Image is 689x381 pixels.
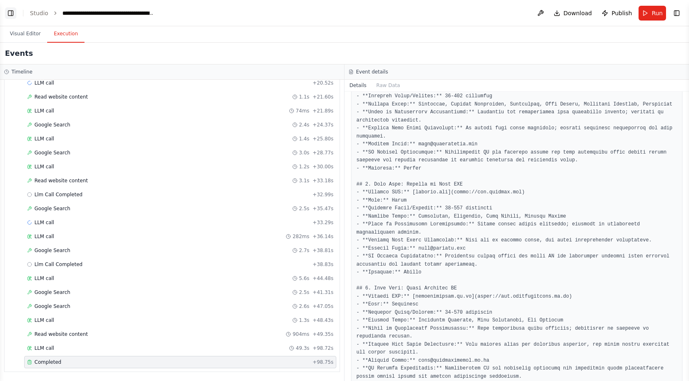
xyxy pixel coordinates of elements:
span: 1.2s [299,163,309,170]
span: + 33.29s [313,219,333,226]
span: 2.5s [299,289,309,296]
span: + 44.48s [313,275,333,282]
span: + 35.47s [313,205,333,212]
nav: breadcrumb [30,9,155,17]
span: LLM call [34,317,54,324]
span: 2.4s [299,122,309,128]
span: + 30.00s [313,163,333,170]
span: + 24.37s [313,122,333,128]
span: + 41.31s [313,289,333,296]
span: + 20.52s [313,80,333,86]
span: + 32.99s [313,191,333,198]
span: Read website content [34,331,88,337]
span: 282ms [292,233,309,240]
span: Read website content [34,94,88,100]
span: Read website content [34,177,88,184]
span: Llm Call Completed [34,261,82,268]
span: Completed [34,359,61,365]
span: Llm Call Completed [34,191,82,198]
span: 2.5s [299,205,309,212]
span: 2.6s [299,303,309,310]
span: 2.7s [299,247,309,254]
span: + 28.77s [313,149,333,156]
span: Run [652,9,663,17]
span: Google Search [34,303,70,310]
span: 3.1s [299,177,309,184]
span: Google Search [34,205,70,212]
span: Google Search [34,289,70,296]
button: Show right sidebar [671,7,682,19]
span: 49.3s [296,345,309,351]
span: Google Search [34,122,70,128]
a: Studio [30,10,48,16]
button: Execution [47,25,84,43]
span: LLM call [34,80,54,86]
button: Raw Data [372,80,405,91]
span: + 38.81s [313,247,333,254]
span: + 25.80s [313,135,333,142]
span: 1.1s [299,94,309,100]
span: LLM call [34,108,54,114]
button: Publish [598,6,635,21]
span: + 98.72s [313,345,333,351]
span: + 36.14s [313,233,333,240]
h2: Events [5,48,33,59]
span: Google Search [34,247,70,254]
h3: Timeline [11,69,32,75]
span: Publish [611,9,632,17]
span: LLM call [34,163,54,170]
span: + 47.05s [313,303,333,310]
span: + 98.75s [313,359,333,365]
button: Details [344,80,372,91]
span: + 21.89s [313,108,333,114]
span: + 33.18s [313,177,333,184]
span: 904ms [292,331,309,337]
span: LLM call [34,135,54,142]
span: 3.0s [299,149,309,156]
span: LLM call [34,233,54,240]
span: LLM call [34,345,54,351]
h3: Event details [356,69,388,75]
span: + 49.35s [313,331,333,337]
span: + 38.83s [313,261,333,268]
button: Download [550,6,595,21]
span: LLM call [34,219,54,226]
span: + 48.43s [313,317,333,324]
span: Google Search [34,149,70,156]
button: Visual Editor [3,25,47,43]
span: 1.3s [299,317,309,324]
button: Run [639,6,666,21]
span: Download [564,9,592,17]
span: 74ms [296,108,309,114]
button: Show left sidebar [5,7,16,19]
span: 1.4s [299,135,309,142]
span: + 21.60s [313,94,333,100]
span: LLM call [34,275,54,282]
span: 5.6s [299,275,309,282]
